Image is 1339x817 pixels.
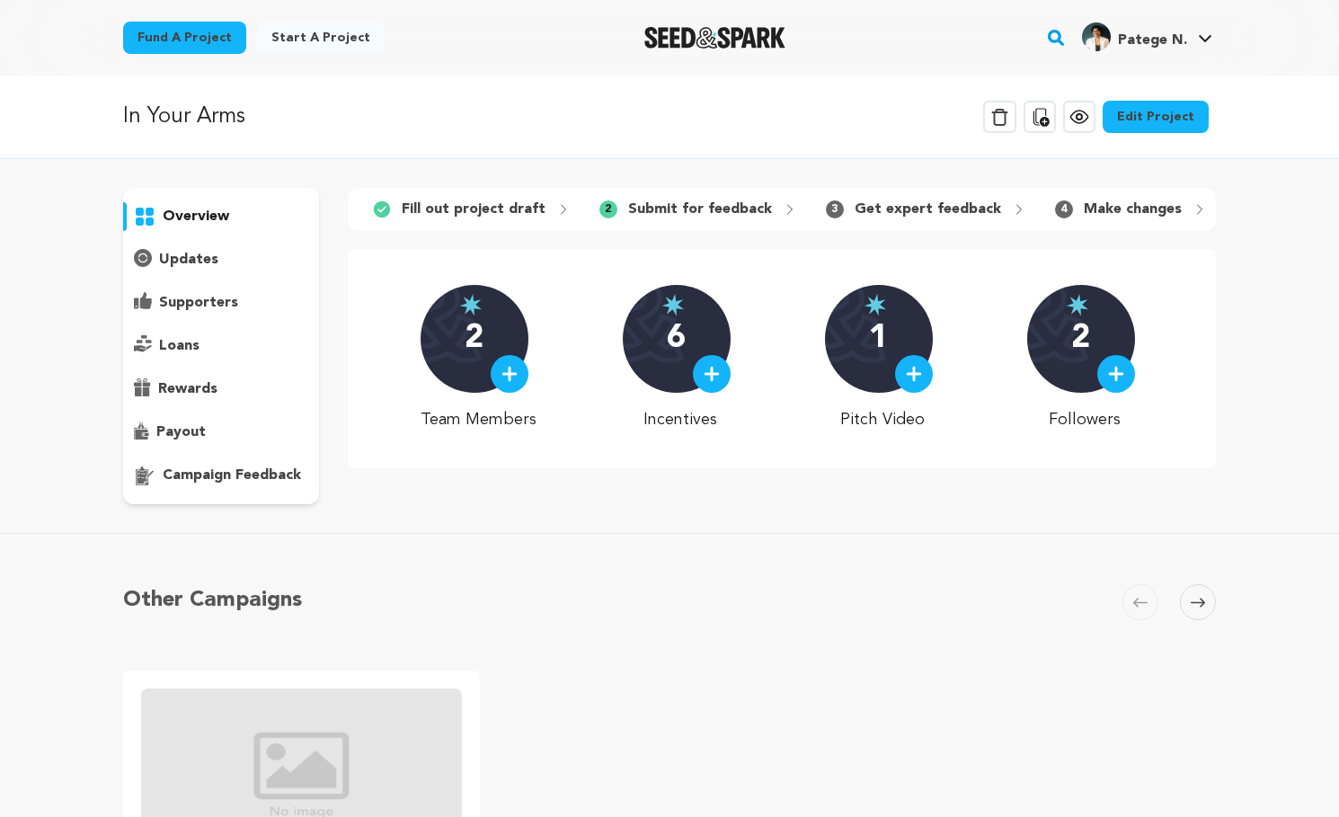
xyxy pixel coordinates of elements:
img: Seed&Spark Logo Dark Mode [644,27,785,49]
p: Team Members [421,407,536,432]
button: loans [123,332,319,360]
button: rewards [123,375,319,404]
p: 6 [667,321,686,357]
p: overview [163,206,229,227]
button: updates [123,245,319,274]
p: Make changes [1084,199,1182,220]
img: 16d9a2dc1303305f.jpg [1082,22,1111,51]
p: 1 [869,321,888,357]
img: plus.svg [1108,366,1124,382]
p: 2 [465,321,483,357]
p: Get expert feedback [855,199,1001,220]
a: Edit Project [1103,101,1209,133]
a: Patege N.'s Profile [1078,19,1216,51]
a: Start a project [257,22,385,54]
button: campaign feedback [123,461,319,490]
p: Followers [1027,407,1143,432]
p: Fill out project draft [402,199,545,220]
img: plus.svg [704,366,720,382]
img: plus.svg [501,366,518,382]
span: 4 [1055,200,1073,218]
span: Patege N.'s Profile [1078,19,1216,57]
p: supporters [159,292,238,314]
p: Incentives [623,407,739,432]
p: updates [159,249,218,271]
p: loans [159,335,200,357]
span: 3 [826,200,844,218]
p: 2 [1071,321,1090,357]
p: payout [156,422,206,443]
p: Submit for feedback [628,199,772,220]
div: Patege N.'s Profile [1082,22,1187,51]
a: Seed&Spark Homepage [644,27,785,49]
h5: Other Campaigns [123,584,302,617]
a: Fund a project [123,22,246,54]
button: payout [123,418,319,447]
button: overview [123,202,319,231]
img: plus.svg [906,366,922,382]
p: Pitch Video [825,407,941,432]
p: rewards [158,378,217,400]
button: supporters [123,289,319,317]
p: In Your Arms [123,101,245,133]
span: 2 [599,200,617,218]
p: campaign feedback [163,465,301,486]
span: Patege N. [1118,33,1187,48]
